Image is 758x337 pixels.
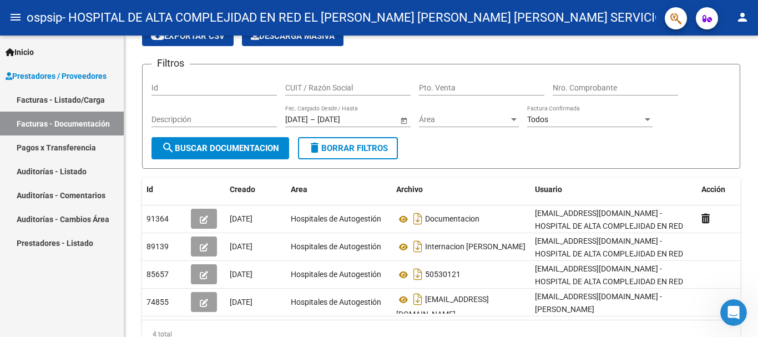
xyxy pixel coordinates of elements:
mat-icon: menu [9,11,22,24]
span: Creado [230,185,255,194]
mat-icon: cloud_download [151,29,164,42]
datatable-header-cell: Id [142,178,186,202]
span: Área [419,115,509,124]
span: 89139 [146,242,169,251]
span: Buscar Documentacion [161,143,279,153]
span: Descarga Masiva [251,31,335,41]
span: [EMAIL_ADDRESS][DOMAIN_NAME] - HOSPITAL DE ALTA COMPLEJIDAD EN RED EL [PERSON_NAME] [PERSON_NAME]... [535,209,683,255]
span: Borrar Filtros [308,143,388,153]
button: Borrar Filtros [298,137,398,159]
span: Internacion [PERSON_NAME] [425,243,525,252]
span: Hospitales de Autogestión [291,242,381,251]
span: [DATE] [230,270,252,279]
input: Fecha fin [317,115,372,124]
span: [EMAIL_ADDRESS][DOMAIN_NAME] - HOSPITAL DE ALTA COMPLEJIDAD EN RED EL [PERSON_NAME] [PERSON_NAME]... [535,237,683,283]
span: 50530121 [425,270,461,279]
input: Fecha inicio [285,115,308,124]
span: [DATE] [230,242,252,251]
button: Buscar Documentacion [151,137,289,159]
span: ospsip [27,6,62,30]
span: Hospitales de Autogestión [291,270,381,279]
span: Usuario [535,185,562,194]
span: – [310,115,315,124]
span: 74855 [146,298,169,306]
button: Open calendar [398,114,410,126]
span: [DATE] [230,214,252,223]
datatable-header-cell: Acción [697,178,752,202]
span: Archivo [396,185,423,194]
span: Exportar CSV [151,31,225,41]
span: Hospitales de Autogestión [291,298,381,306]
span: [DATE] [230,298,252,306]
h3: Filtros [151,56,190,71]
span: 85657 [146,270,169,279]
datatable-header-cell: Archivo [392,178,530,202]
span: [EMAIL_ADDRESS][DOMAIN_NAME] - [PERSON_NAME] [535,292,662,314]
span: Prestadores / Proveedores [6,70,107,82]
button: Descarga Masiva [242,26,343,46]
span: Hospitales de Autogestión [291,214,381,223]
i: Descargar documento [411,265,425,283]
span: 91364 [146,214,169,223]
mat-icon: search [161,141,175,154]
span: [EMAIL_ADDRESS][DOMAIN_NAME] [396,295,489,319]
span: [EMAIL_ADDRESS][DOMAIN_NAME] - HOSPITAL DE ALTA COMPLEJIDAD EN RED EL [PERSON_NAME] [PERSON_NAME]... [535,264,683,311]
span: Todos [527,115,548,124]
span: Inicio [6,46,34,58]
span: Id [146,185,153,194]
button: Exportar CSV [142,26,234,46]
span: Area [291,185,307,194]
mat-icon: delete [308,141,321,154]
datatable-header-cell: Creado [225,178,286,202]
i: Descargar documento [411,210,425,228]
datatable-header-cell: Usuario [530,178,697,202]
mat-icon: person [736,11,749,24]
datatable-header-cell: Area [286,178,392,202]
i: Descargar documento [411,238,425,255]
span: Documentacion [425,215,479,224]
iframe: Intercom live chat [720,299,747,326]
span: Acción [701,185,725,194]
app-download-masive: Descarga masiva de comprobantes (adjuntos) [242,26,343,46]
i: Descargar documento [411,290,425,308]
